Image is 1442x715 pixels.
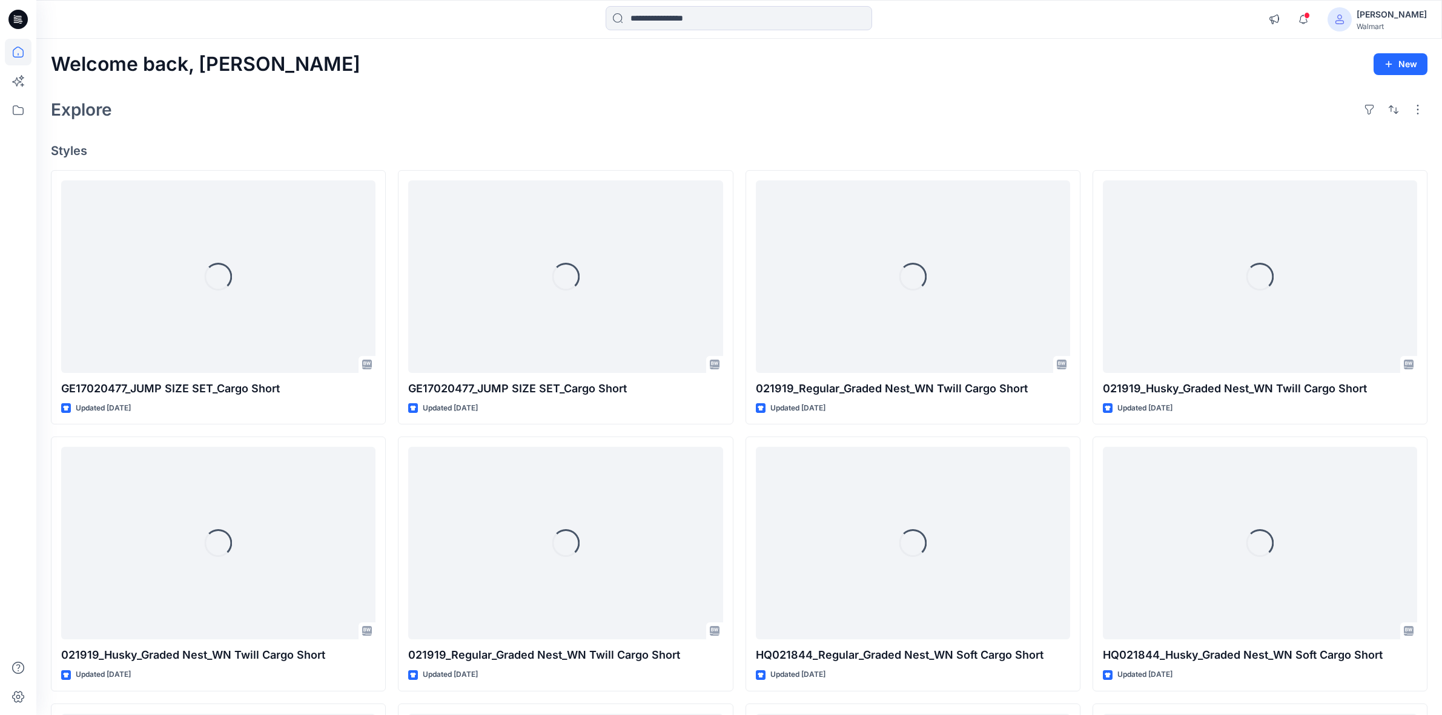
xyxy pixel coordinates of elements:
[770,402,825,415] p: Updated [DATE]
[51,100,112,119] h2: Explore
[408,647,723,664] p: 021919_Regular_Graded Nest_WN Twill Cargo Short
[1103,647,1417,664] p: HQ021844_Husky_Graded Nest_WN Soft Cargo Short
[51,143,1427,158] h4: Styles
[76,402,131,415] p: Updated [DATE]
[756,647,1070,664] p: HQ021844_Regular_Graded Nest_WN Soft Cargo Short
[51,53,360,76] h2: Welcome back, [PERSON_NAME]
[770,668,825,681] p: Updated [DATE]
[61,380,375,397] p: GE17020477_JUMP SIZE SET_Cargo Short
[1357,22,1427,31] div: Walmart
[1103,380,1417,397] p: 021919_Husky_Graded Nest_WN Twill Cargo Short
[1357,7,1427,22] div: [PERSON_NAME]
[61,647,375,664] p: 021919_Husky_Graded Nest_WN Twill Cargo Short
[1374,53,1427,75] button: New
[1117,668,1172,681] p: Updated [DATE]
[423,668,478,681] p: Updated [DATE]
[76,668,131,681] p: Updated [DATE]
[408,380,723,397] p: GE17020477_JUMP SIZE SET_Cargo Short
[423,402,478,415] p: Updated [DATE]
[1117,402,1172,415] p: Updated [DATE]
[756,380,1070,397] p: 021919_Regular_Graded Nest_WN Twill Cargo Short
[1335,15,1344,24] svg: avatar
